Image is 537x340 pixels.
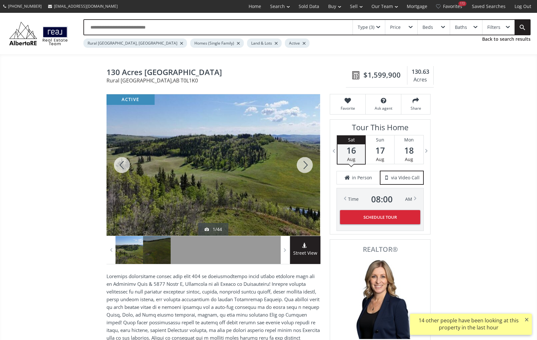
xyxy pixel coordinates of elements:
span: via Video Call [391,174,420,181]
div: active [107,94,155,105]
span: Aug [347,156,355,162]
div: Sun [366,135,394,144]
span: [EMAIL_ADDRESS][DOMAIN_NAME] [54,4,118,9]
span: $1,599,900 [363,70,401,80]
span: 130 Acres Plummers Road West [107,68,349,78]
img: Photo of Julie Clark [348,256,412,339]
img: Logo [6,20,71,47]
div: Type (3) [358,25,374,30]
h3: Tour This Home [337,123,424,135]
span: 17 [366,146,394,155]
div: Time AM [348,195,412,204]
span: Favorite [333,106,362,111]
span: 16 [337,146,365,155]
span: Aug [376,156,384,162]
div: 14 other people have been looking at this property in the last hour [413,317,524,332]
div: Price [390,25,401,30]
span: in Person [352,174,372,181]
span: Street View [290,250,320,257]
span: 08 : 00 [371,195,393,204]
span: Aug [405,156,413,162]
div: 130 Acres Plummers Road West Rural Foothills County, AB T0L1K0 - Photo 1 of 44 [107,94,320,236]
div: Beds [422,25,433,30]
span: Ask agent [369,106,398,111]
div: Mon [395,135,423,144]
button: Schedule Tour [340,210,420,224]
div: 130.63 [411,68,430,76]
div: Homes (Single Family) [190,38,244,48]
div: Active [285,38,310,48]
div: Land & Lots [247,38,282,48]
div: 1/44 [205,226,222,233]
div: Acres [411,75,430,85]
div: Baths [455,25,467,30]
a: Back to search results [482,36,531,42]
button: × [522,314,532,325]
span: 18 [395,146,423,155]
div: 172 [458,1,466,6]
span: [PHONE_NUMBER] [8,4,42,9]
div: Rural [GEOGRAPHIC_DATA], [GEOGRAPHIC_DATA] [83,38,187,48]
span: Share [405,106,427,111]
div: Sat [337,135,365,144]
span: Rural [GEOGRAPHIC_DATA] , AB T0L1K0 [107,78,349,83]
span: REALTOR® [337,246,423,253]
a: [EMAIL_ADDRESS][DOMAIN_NAME] [45,0,121,12]
div: Filters [487,25,500,30]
